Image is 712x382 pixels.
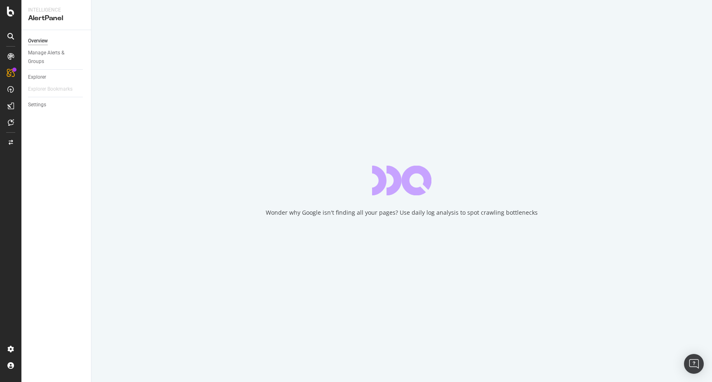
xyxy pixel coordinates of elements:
[28,7,84,14] div: Intelligence
[28,37,85,45] a: Overview
[28,14,84,23] div: AlertPanel
[266,209,538,217] div: Wonder why Google isn't finding all your pages? Use daily log analysis to spot crawling bottlenecks
[28,101,46,109] div: Settings
[28,73,85,82] a: Explorer
[28,85,81,94] a: Explorer Bookmarks
[28,49,77,66] div: Manage Alerts & Groups
[372,166,431,195] div: animation
[28,49,85,66] a: Manage Alerts & Groups
[28,101,85,109] a: Settings
[28,85,73,94] div: Explorer Bookmarks
[684,354,704,374] div: Open Intercom Messenger
[28,37,48,45] div: Overview
[28,73,46,82] div: Explorer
